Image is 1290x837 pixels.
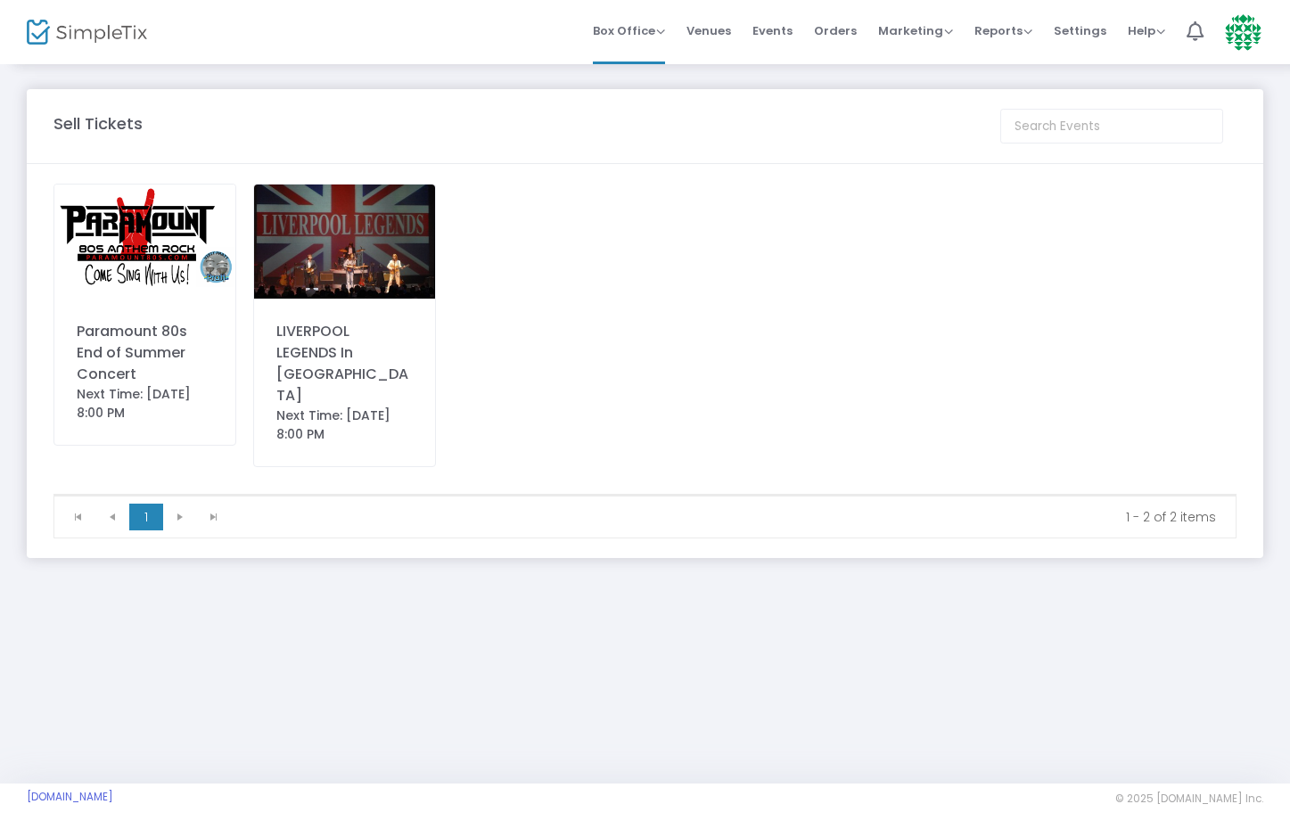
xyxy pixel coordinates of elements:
[878,22,953,39] span: Marketing
[276,321,413,406] div: LIVERPOOL LEGENDS In [GEOGRAPHIC_DATA]
[593,22,665,39] span: Box Office
[243,508,1216,526] kendo-pager-info: 1 - 2 of 2 items
[814,8,857,53] span: Orders
[254,185,435,299] img: 638863024146190129LLStageflag.jpeg
[129,504,163,530] span: Page 1
[1054,8,1106,53] span: Settings
[686,8,731,53] span: Venues
[54,495,1236,496] div: Data table
[27,790,113,804] a: [DOMAIN_NAME]
[1000,109,1223,144] input: Search Events
[752,8,793,53] span: Events
[974,22,1032,39] span: Reports
[1115,792,1263,806] span: © 2025 [DOMAIN_NAME] Inc.
[77,385,213,423] div: Next Time: [DATE] 8:00 PM
[53,111,143,135] m-panel-title: Sell Tickets
[77,321,213,385] div: Paramount 80s End of Summer Concert
[54,185,235,299] img: Paramount8.22.png
[276,406,413,444] div: Next Time: [DATE] 8:00 PM
[1128,22,1165,39] span: Help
